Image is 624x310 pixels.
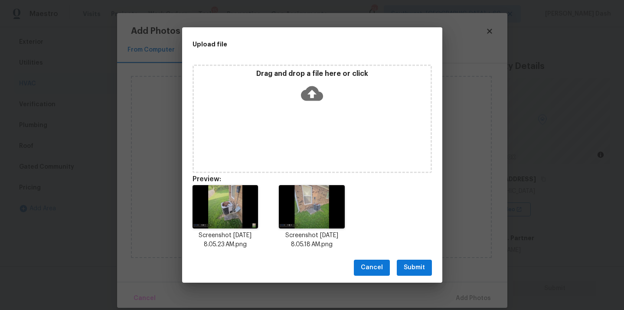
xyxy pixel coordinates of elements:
p: Screenshot [DATE] 8.05.18 AM.png [279,231,345,249]
span: Submit [404,262,425,273]
button: Cancel [354,260,390,276]
img: oAAAAABJRU5ErkJggg== [279,185,345,228]
span: Cancel [361,262,383,273]
img: ABS8Sp4jWTsHAAAAAElFTkSuQmCC [193,185,258,228]
h2: Upload file [193,39,393,49]
p: Drag and drop a file here or click [194,69,431,78]
button: Submit [397,260,432,276]
p: Screenshot [DATE] 8.05.23 AM.png [193,231,258,249]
